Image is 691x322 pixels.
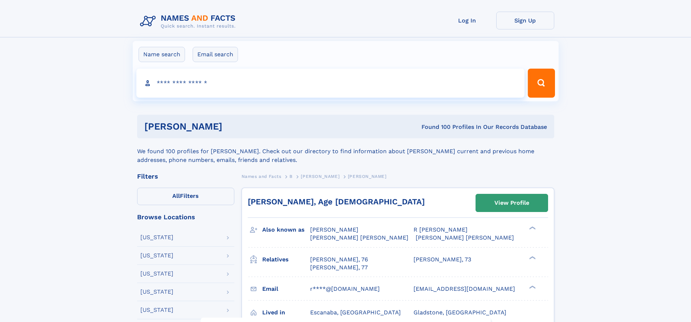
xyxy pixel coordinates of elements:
h3: Relatives [262,253,310,266]
div: ❯ [527,226,536,231]
a: [PERSON_NAME], 76 [310,256,368,264]
a: Names and Facts [242,172,281,181]
span: [PERSON_NAME] [PERSON_NAME] [310,234,408,241]
h1: [PERSON_NAME] [144,122,322,131]
span: Escanaba, [GEOGRAPHIC_DATA] [310,309,401,316]
a: B [289,172,293,181]
a: [PERSON_NAME], 73 [414,256,471,264]
div: [US_STATE] [140,253,173,258]
div: [US_STATE] [140,235,173,240]
label: Filters [137,188,234,205]
a: Sign Up [496,12,554,29]
span: [PERSON_NAME] [348,174,387,179]
span: Gladstone, [GEOGRAPHIC_DATA] [414,309,506,316]
img: Logo Names and Facts [137,12,242,31]
h3: Also known as [262,224,310,236]
span: R [PERSON_NAME] [414,226,468,233]
h3: Lived in [262,306,310,319]
h3: Email [262,283,310,295]
span: [EMAIL_ADDRESS][DOMAIN_NAME] [414,285,515,292]
span: [PERSON_NAME] [301,174,340,179]
div: We found 100 profiles for [PERSON_NAME]. Check out our directory to find information about [PERSO... [137,138,554,164]
span: B [289,174,293,179]
input: search input [136,69,525,98]
label: Email search [193,47,238,62]
span: All [172,192,180,199]
a: [PERSON_NAME], 77 [310,264,368,272]
div: [US_STATE] [140,289,173,295]
div: [US_STATE] [140,271,173,277]
span: [PERSON_NAME] [PERSON_NAME] [416,234,514,241]
div: Filters [137,173,234,180]
div: Browse Locations [137,214,234,220]
div: ❯ [527,285,536,289]
button: Search Button [528,69,555,98]
div: Found 100 Profiles In Our Records Database [322,123,547,131]
div: ❯ [527,255,536,260]
span: [PERSON_NAME] [310,226,358,233]
div: [US_STATE] [140,307,173,313]
a: [PERSON_NAME], Age [DEMOGRAPHIC_DATA] [248,197,425,206]
label: Name search [139,47,185,62]
div: View Profile [494,195,529,211]
a: View Profile [476,194,548,212]
a: [PERSON_NAME] [301,172,340,181]
a: Log In [438,12,496,29]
